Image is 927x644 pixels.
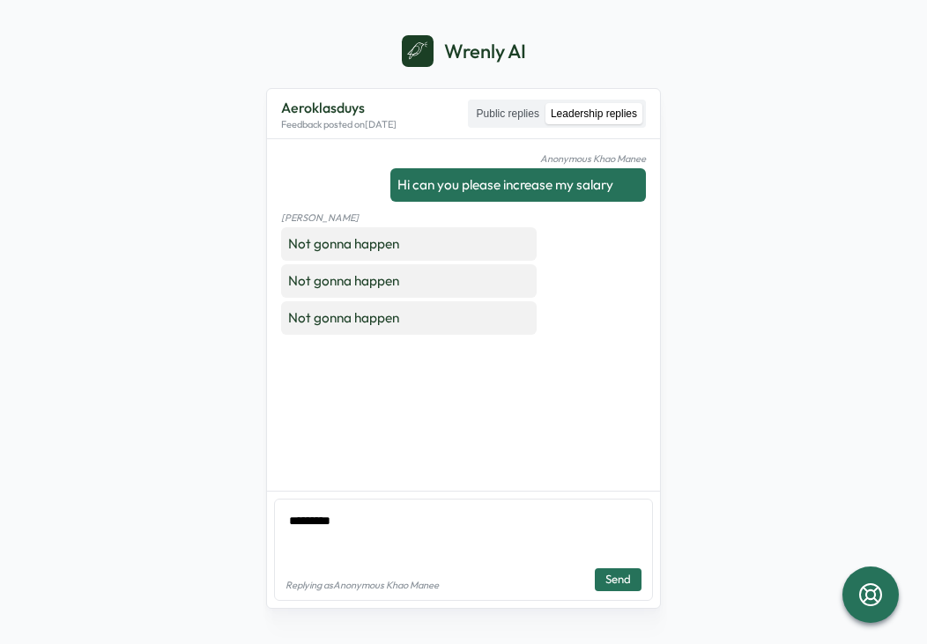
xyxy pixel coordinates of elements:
[281,212,537,224] p: [PERSON_NAME]
[288,272,399,289] span: Not gonna happen
[545,103,642,125] label: Leadership replies
[397,176,613,193] span: Hi can you please increase my salary
[281,119,397,130] p: Feedback posted on [DATE]
[402,35,526,67] a: Wrenly AI
[471,103,545,125] label: Public replies
[286,580,439,591] p: Replying as Anonymous Khao Manee
[390,153,646,165] p: Anonymous Khao Manee
[288,235,399,252] span: Not gonna happen
[595,568,641,591] button: Send
[288,309,399,326] span: Not gonna happen
[281,97,397,119] p: Aeroklasduys
[444,38,526,65] p: Wrenly AI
